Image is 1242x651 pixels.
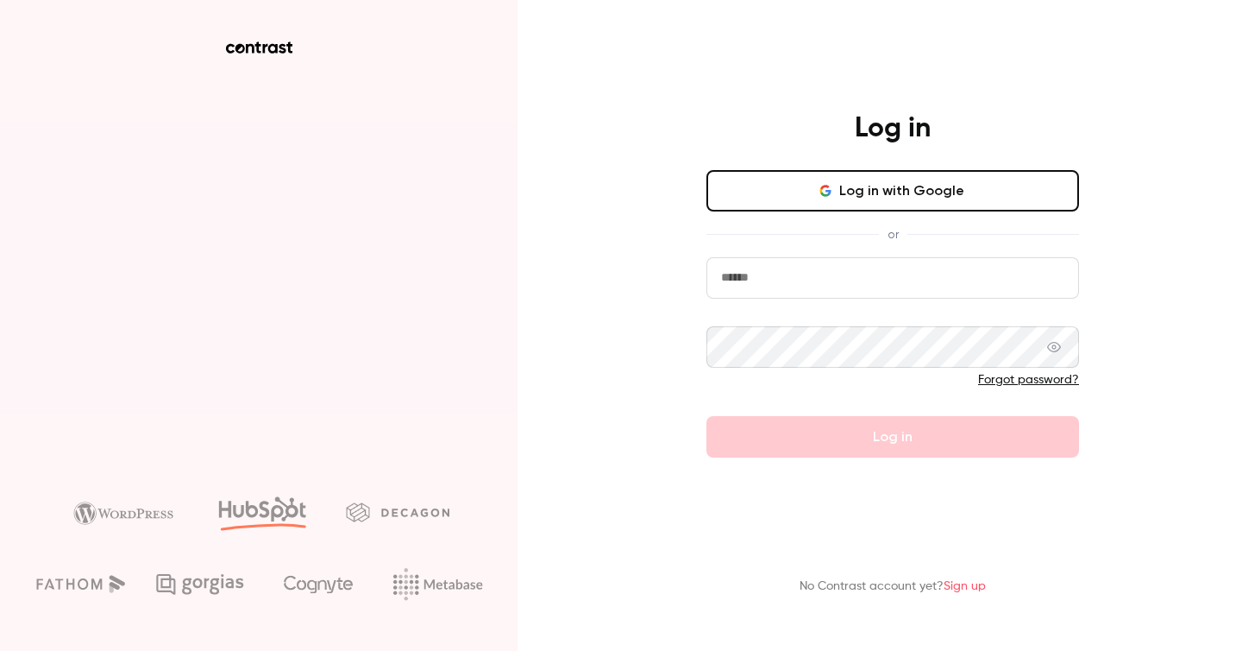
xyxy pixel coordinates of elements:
[706,170,1079,212] button: Log in with Google
[800,578,986,596] p: No Contrast account yet?
[944,580,986,592] a: Sign up
[855,111,931,146] h4: Log in
[346,502,449,521] img: decagon
[879,225,907,243] span: or
[978,374,1079,386] a: Forgot password?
